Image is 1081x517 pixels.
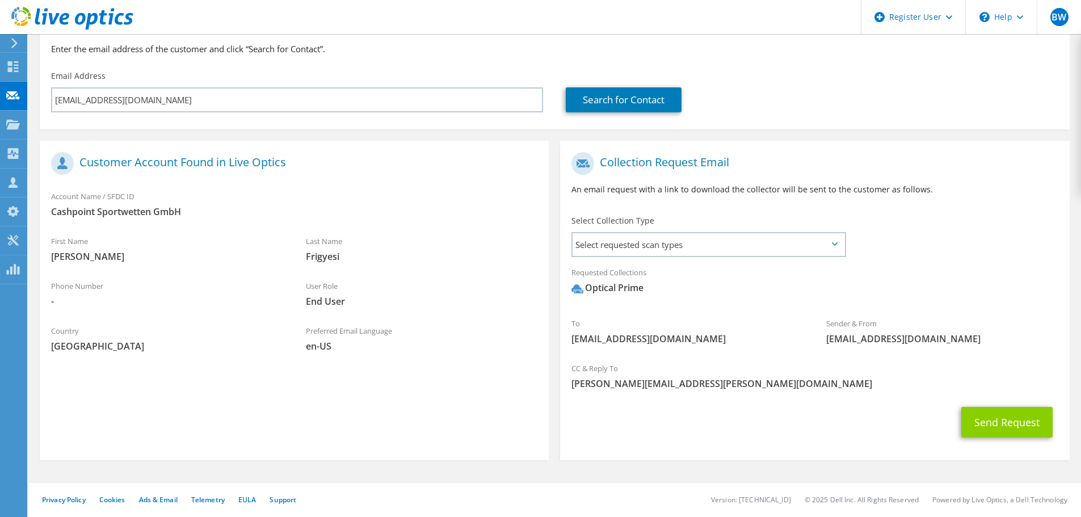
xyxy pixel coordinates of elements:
h3: Enter the email address of the customer and click “Search for Contact”. [51,43,1058,55]
div: Requested Collections [560,260,1069,306]
span: Select requested scan types [573,233,844,256]
div: Account Name / SFDC ID [40,184,549,224]
span: [PERSON_NAME] [51,250,283,263]
div: Country [40,319,295,358]
div: CC & Reply To [560,356,1069,396]
a: Support [270,495,296,505]
span: [PERSON_NAME][EMAIL_ADDRESS][PERSON_NAME][DOMAIN_NAME] [571,377,1058,390]
span: BW [1050,8,1069,26]
li: Version: [TECHNICAL_ID] [711,495,791,505]
div: Preferred Email Language [295,319,549,358]
p: An email request with a link to download the collector will be sent to the customer as follows. [571,183,1058,196]
span: [GEOGRAPHIC_DATA] [51,340,283,352]
div: First Name [40,229,295,268]
a: Ads & Email [139,495,178,505]
div: Last Name [295,229,549,268]
span: Cashpoint Sportwetten GmbH [51,205,537,218]
label: Select Collection Type [571,215,654,226]
button: Send Request [961,407,1053,438]
span: [EMAIL_ADDRESS][DOMAIN_NAME] [826,333,1058,345]
span: Frigyesi [306,250,538,263]
div: Phone Number [40,274,295,313]
a: EULA [238,495,256,505]
div: To [560,312,815,351]
a: Telemetry [191,495,225,505]
div: Sender & From [815,312,1070,351]
span: [EMAIL_ADDRESS][DOMAIN_NAME] [571,333,804,345]
span: End User [306,295,538,308]
div: User Role [295,274,549,313]
li: © 2025 Dell Inc. All Rights Reserved [805,495,919,505]
svg: \n [979,12,990,22]
a: Search for Contact [566,87,682,112]
a: Privacy Policy [42,495,86,505]
span: - [51,295,283,308]
div: Optical Prime [571,281,643,295]
h1: Customer Account Found in Live Optics [51,152,532,175]
span: en-US [306,340,538,352]
label: Email Address [51,70,106,82]
h1: Collection Request Email [571,152,1052,175]
a: Cookies [99,495,125,505]
li: Powered by Live Optics, a Dell Technology [932,495,1067,505]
